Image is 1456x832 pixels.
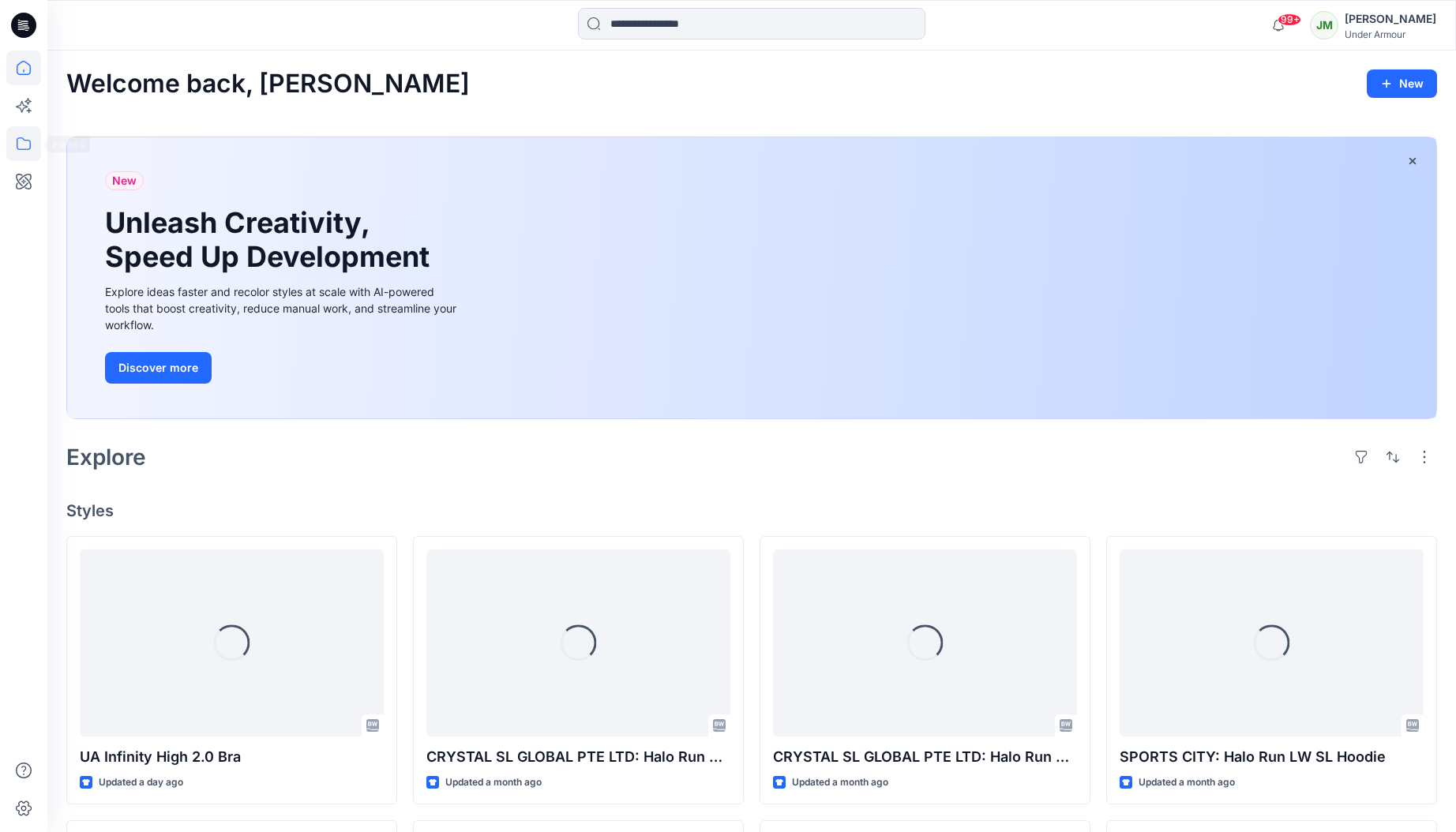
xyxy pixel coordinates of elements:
[80,746,384,768] p: UA Infinity High 2.0 Bra
[1139,774,1235,791] p: Updated a month ago
[773,746,1077,768] p: CRYSTAL SL GLOBAL PTE LTD: Halo Run Aeris SL
[426,746,730,768] p: CRYSTAL SL GLOBAL PTE LTD: Halo Run Aeris LS
[105,352,460,384] a: Discover more
[1310,11,1338,39] div: JM
[445,774,542,791] p: Updated a month ago
[66,444,146,470] h2: Explore
[105,206,437,274] h1: Unleash Creativity, Speed Up Development
[66,501,1437,520] h4: Styles
[99,774,183,791] p: Updated a day ago
[1367,69,1437,98] button: New
[112,171,137,190] span: New
[66,69,470,99] h2: Welcome back, [PERSON_NAME]
[1278,13,1301,26] span: 99+
[1120,746,1424,768] p: SPORTS CITY: Halo Run LW SL Hoodie
[105,352,212,384] button: Discover more
[792,774,888,791] p: Updated a month ago
[105,283,460,333] div: Explore ideas faster and recolor styles at scale with AI-powered tools that boost creativity, red...
[1345,9,1436,28] div: [PERSON_NAME]
[1345,28,1436,40] div: Under Armour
